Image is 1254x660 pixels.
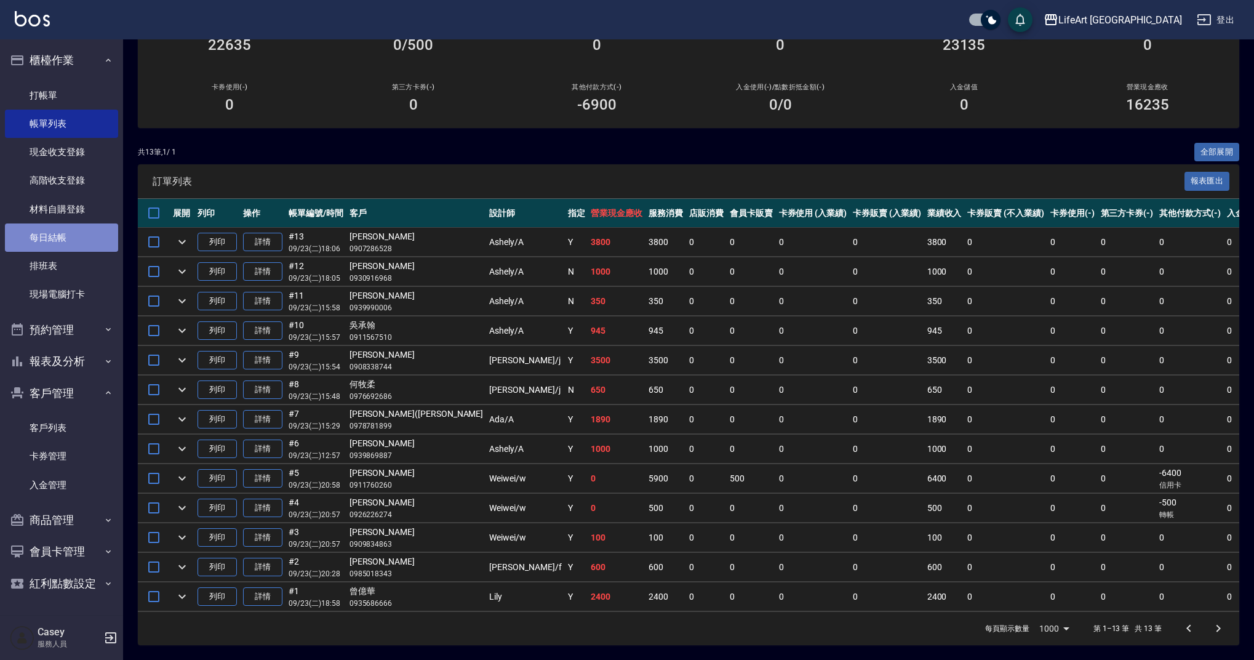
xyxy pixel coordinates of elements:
td: 0 [1047,405,1098,434]
p: 0911760260 [349,480,484,491]
td: 0 [1098,376,1157,404]
button: 列印 [198,380,237,400]
a: 高階收支登錄 [5,166,118,195]
h2: 入金使用(-) /點數折抵金額(-) [703,83,857,91]
p: 0978781899 [349,421,484,432]
a: 現金收支登錄 [5,138,118,166]
h3: -6900 [577,96,617,113]
td: 0 [850,346,924,375]
td: Ashely /A [486,228,564,257]
div: [PERSON_NAME] [349,437,484,450]
td: 3800 [924,228,965,257]
td: 0 [727,228,776,257]
button: 列印 [198,528,237,547]
a: 每日結帳 [5,223,118,252]
td: 0 [776,523,850,552]
td: [PERSON_NAME] /j [486,346,564,375]
p: 0926226274 [349,509,484,520]
td: 1890 [924,405,965,434]
th: 設計師 [486,199,564,228]
td: #5 [286,464,346,493]
button: expand row [173,321,191,340]
h3: 0 [593,36,601,54]
h2: 營業現金應收 [1071,83,1224,91]
td: 1000 [924,257,965,286]
td: 0 [964,435,1047,464]
td: 0 [1047,464,1098,493]
th: 店販消費 [686,199,727,228]
td: 3500 [924,346,965,375]
td: 1000 [588,257,645,286]
td: Y [565,523,588,552]
h3: 0 [1143,36,1152,54]
p: 0939990006 [349,302,484,313]
th: 客戶 [346,199,487,228]
button: expand row [173,469,191,488]
td: -500 [1156,494,1224,523]
td: 0 [1047,257,1098,286]
td: 0 [964,228,1047,257]
p: 0976692686 [349,391,484,402]
td: 0 [1047,494,1098,523]
th: 卡券使用 (入業績) [776,199,850,228]
img: Logo [15,11,50,26]
td: Ashely /A [486,316,564,345]
td: #9 [286,346,346,375]
td: 0 [850,405,924,434]
a: 詳情 [243,351,282,370]
button: expand row [173,351,191,369]
td: Weiwei /w [486,494,564,523]
td: 6400 [924,464,965,493]
button: expand row [173,380,191,399]
a: 詳情 [243,262,282,281]
a: 排班表 [5,252,118,280]
td: 0 [850,257,924,286]
button: 列印 [198,321,237,340]
div: 何牧柔 [349,378,484,391]
td: 0 [1156,228,1224,257]
p: 09/23 (二) 18:05 [289,273,343,284]
button: 櫃檯作業 [5,44,118,76]
a: 報表匯出 [1184,175,1230,187]
button: 預約管理 [5,314,118,346]
th: 會員卡販賣 [727,199,776,228]
th: 其他付款方式(-) [1156,199,1224,228]
td: 350 [924,287,965,316]
td: #12 [286,257,346,286]
p: 共 13 筆, 1 / 1 [138,147,176,158]
td: 0 [776,228,850,257]
td: 0 [588,494,645,523]
td: 500 [924,494,965,523]
button: expand row [173,292,191,310]
td: 0 [1047,435,1098,464]
td: N [565,257,588,286]
h2: 卡券使用(-) [153,83,306,91]
div: 1000 [1034,612,1074,645]
p: 09/23 (二) 12:57 [289,450,343,461]
td: 0 [964,287,1047,316]
td: 0 [850,228,924,257]
td: 500 [645,494,686,523]
td: 0 [686,316,727,345]
td: 3500 [645,346,686,375]
p: 0939869887 [349,450,484,461]
td: 945 [645,316,686,345]
a: 材料自購登錄 [5,195,118,223]
td: 0 [850,376,924,404]
td: N [565,376,588,404]
td: #10 [286,316,346,345]
button: 列印 [198,499,237,518]
th: 列印 [194,199,240,228]
a: 打帳單 [5,81,118,110]
h3: 0 [960,96,968,113]
td: 0 [1098,228,1157,257]
td: 0 [727,523,776,552]
h5: Casey [38,626,100,638]
td: 0 [686,346,727,375]
a: 入金管理 [5,471,118,499]
td: 650 [645,376,686,404]
td: Y [565,464,588,493]
h3: 22635 [208,36,251,54]
td: 0 [686,405,727,434]
a: 詳情 [243,587,282,606]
